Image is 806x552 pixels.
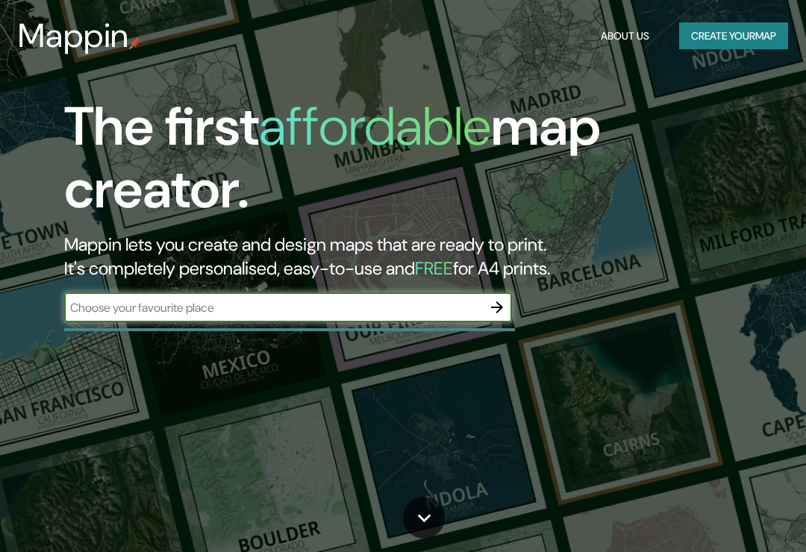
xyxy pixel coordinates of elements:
h2: Mappin lets you create and design maps that are ready to print. It's completely personalised, eas... [64,233,709,280]
button: About Us [595,22,655,50]
button: Create yourmap [679,22,788,50]
h3: Mappin [18,16,129,55]
input: Choose your favourite place [64,299,482,316]
h1: The first map creator. [64,95,709,233]
h5: FREE [415,257,453,280]
img: mappin-pin [129,37,141,49]
h1: affordable [259,92,491,161]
